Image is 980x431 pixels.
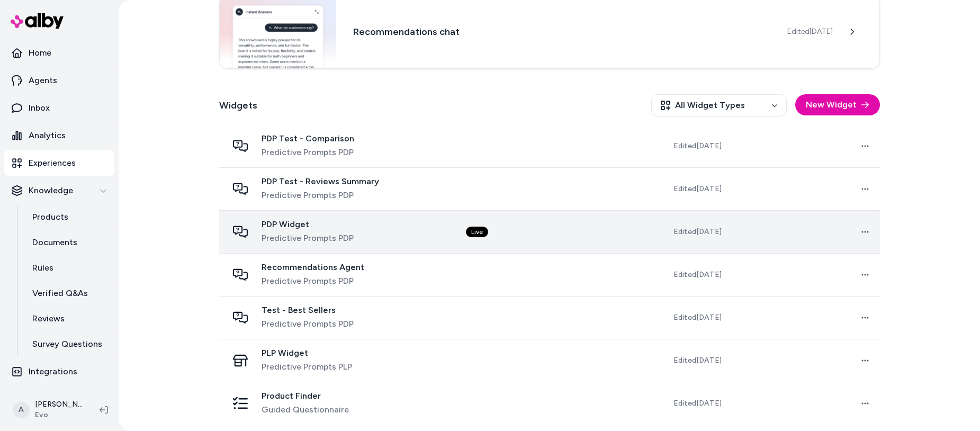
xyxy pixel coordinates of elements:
[29,47,51,59] p: Home
[22,331,114,357] a: Survey Questions
[6,393,91,427] button: A[PERSON_NAME]Evo
[32,236,77,249] p: Documents
[262,348,352,358] span: PLP Widget
[4,178,114,203] button: Knowledge
[262,318,354,330] span: Predictive Prompts PDP
[673,227,722,237] span: Edited [DATE]
[22,230,114,255] a: Documents
[262,391,349,401] span: Product Finder
[22,306,114,331] a: Reviews
[673,398,722,409] span: Edited [DATE]
[262,305,354,316] span: Test - Best Sellers
[262,361,352,373] span: Predictive Prompts PLP
[262,275,364,288] span: Predictive Prompts PDP
[11,13,64,29] img: alby Logo
[29,157,76,169] p: Experiences
[262,232,354,245] span: Predictive Prompts PDP
[22,281,114,306] a: Verified Q&As
[795,94,880,115] button: New Widget
[4,68,114,93] a: Agents
[29,102,50,114] p: Inbox
[22,204,114,230] a: Products
[32,262,53,274] p: Rules
[466,227,488,237] div: Live
[673,184,722,194] span: Edited [DATE]
[651,94,787,116] button: All Widget Types
[4,359,114,384] a: Integrations
[262,176,379,187] span: PDP Test - Reviews Summary
[219,98,257,113] h2: Widgets
[29,184,73,197] p: Knowledge
[22,255,114,281] a: Rules
[32,287,88,300] p: Verified Q&As
[673,270,722,280] span: Edited [DATE]
[4,40,114,66] a: Home
[262,262,364,273] span: Recommendations Agent
[29,129,66,142] p: Analytics
[353,24,770,39] h3: Recommendations chat
[4,123,114,148] a: Analytics
[673,355,722,366] span: Edited [DATE]
[673,141,722,151] span: Edited [DATE]
[4,95,114,121] a: Inbox
[35,399,83,410] p: [PERSON_NAME]
[262,219,354,230] span: PDP Widget
[673,312,722,323] span: Edited [DATE]
[32,211,68,223] p: Products
[29,365,77,378] p: Integrations
[32,338,102,351] p: Survey Questions
[262,133,354,144] span: PDP Test - Comparison
[35,410,83,420] span: Evo
[262,146,354,159] span: Predictive Prompts PDP
[787,26,833,37] span: Edited [DATE]
[29,74,57,87] p: Agents
[13,401,30,418] span: A
[4,150,114,176] a: Experiences
[32,312,65,325] p: Reviews
[262,189,379,202] span: Predictive Prompts PDP
[262,403,349,416] span: Guided Questionnaire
